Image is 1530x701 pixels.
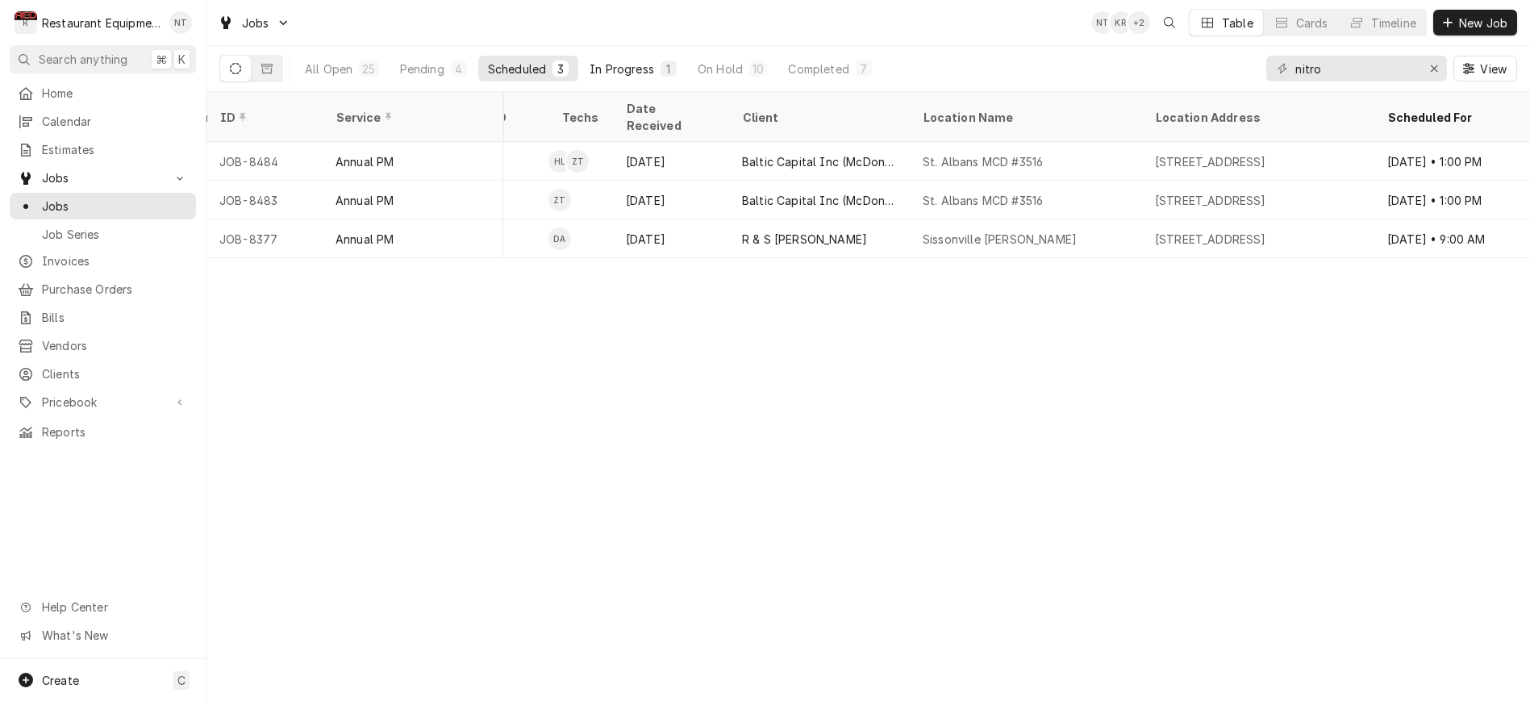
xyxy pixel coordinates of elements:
[10,165,196,191] a: Go to Jobs
[566,150,589,173] div: Zack Tussey's Avatar
[556,61,565,77] div: 3
[613,181,729,219] div: [DATE]
[10,361,196,387] a: Clients
[42,198,188,215] span: Jobs
[206,219,323,258] div: JOB-8377
[923,153,1043,170] div: St. Albans MCD #3516
[10,108,196,135] a: Calendar
[42,394,164,411] span: Pricebook
[1155,231,1266,248] div: [STREET_ADDRESS]
[336,231,394,248] div: Annual PM
[548,227,571,250] div: Dakota Arthur's Avatar
[206,181,323,219] div: JOB-8483
[1110,11,1132,34] div: Kelli Robinette's Avatar
[42,169,164,186] span: Jobs
[742,153,897,170] div: Baltic Capital Inc (McDonalds Group)
[788,61,848,77] div: Completed
[10,45,196,73] button: Search anything⌘K
[178,51,186,68] span: K
[1091,11,1114,34] div: Nick Tussey's Avatar
[10,389,196,415] a: Go to Pricebook
[305,61,352,77] div: All Open
[42,15,161,31] div: Restaurant Equipment Diagnostics
[1477,61,1510,77] span: View
[42,424,188,440] span: Reports
[923,231,1077,248] div: Sissonville [PERSON_NAME]
[590,61,654,77] div: In Progress
[1387,109,1526,126] div: Scheduled For
[10,332,196,359] a: Vendors
[42,674,79,687] span: Create
[336,192,394,209] div: Annual PM
[1091,11,1114,34] div: NT
[1421,56,1447,81] button: Erase input
[1222,15,1253,31] div: Table
[548,189,571,211] div: ZT
[10,136,196,163] a: Estimates
[10,193,196,219] a: Jobs
[548,227,571,250] div: DA
[752,61,764,77] div: 10
[42,337,188,354] span: Vendors
[336,109,487,126] div: Service
[1110,11,1132,34] div: KR
[1128,11,1150,34] div: + 2
[1155,153,1266,170] div: [STREET_ADDRESS]
[42,627,186,644] span: What's New
[742,109,894,126] div: Client
[10,80,196,106] a: Home
[42,252,188,269] span: Invoices
[10,594,196,620] a: Go to Help Center
[742,231,867,248] div: R & S [PERSON_NAME]
[169,11,192,34] div: NT
[664,61,673,77] div: 1
[42,599,186,615] span: Help Center
[42,365,188,382] span: Clients
[42,281,188,298] span: Purchase Orders
[10,221,196,248] a: Job Series
[613,219,729,258] div: [DATE]
[206,142,323,181] div: JOB-8484
[923,109,1126,126] div: Location Name
[488,61,546,77] div: Scheduled
[859,61,869,77] div: 7
[548,189,571,211] div: Zack Tussey's Avatar
[362,61,375,77] div: 25
[336,153,394,170] div: Annual PM
[561,109,600,126] div: Techs
[42,226,188,243] span: Job Series
[169,11,192,34] div: Nick Tussey's Avatar
[548,150,571,173] div: Huston Lewis's Avatar
[1371,15,1416,31] div: Timeline
[156,51,167,68] span: ⌘
[1155,109,1358,126] div: Location Address
[177,672,186,689] span: C
[923,192,1043,209] div: St. Albans MCD #3516
[613,142,729,181] div: [DATE]
[219,109,306,126] div: ID
[211,10,297,36] a: Go to Jobs
[10,248,196,274] a: Invoices
[242,15,269,31] span: Jobs
[15,11,37,34] div: Restaurant Equipment Diagnostics's Avatar
[1296,15,1328,31] div: Cards
[15,11,37,34] div: R
[1295,56,1416,81] input: Keyword search
[742,192,897,209] div: Baltic Capital Inc (McDonalds Group)
[39,51,127,68] span: Search anything
[42,113,188,130] span: Calendar
[454,61,464,77] div: 4
[10,304,196,331] a: Bills
[1157,10,1182,35] button: Open search
[1433,10,1517,35] button: New Job
[626,100,713,134] div: Date Received
[42,309,188,326] span: Bills
[1453,56,1517,81] button: View
[548,150,571,173] div: HL
[10,419,196,445] a: Reports
[42,141,188,158] span: Estimates
[42,85,188,102] span: Home
[400,61,444,77] div: Pending
[10,276,196,303] a: Purchase Orders
[1155,192,1266,209] div: [STREET_ADDRESS]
